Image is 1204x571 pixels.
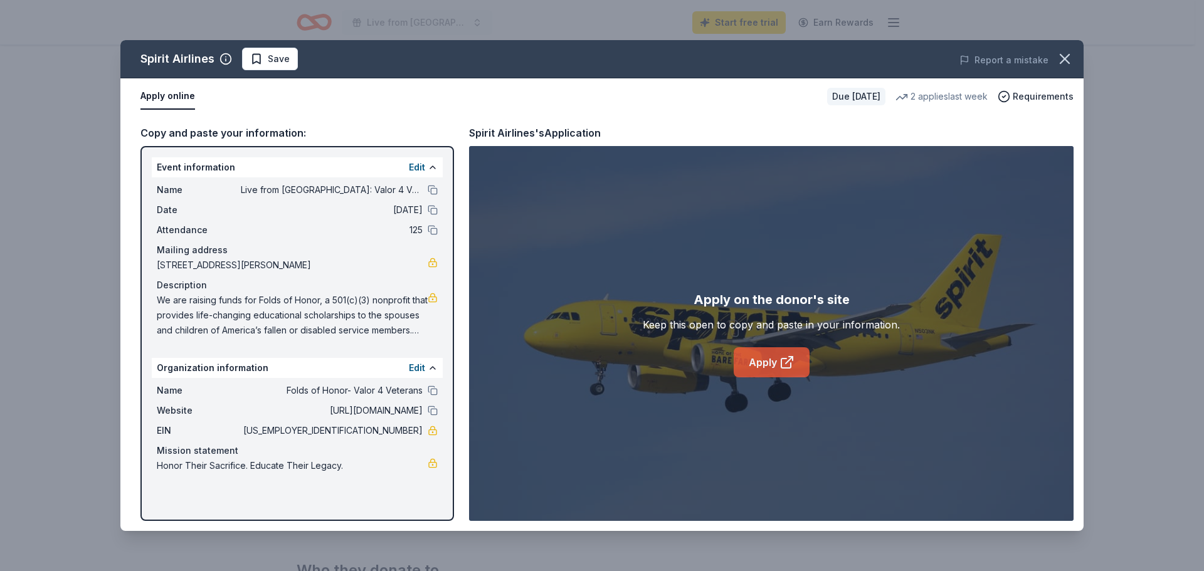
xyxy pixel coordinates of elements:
div: Event information [152,157,443,177]
div: 2 applies last week [895,89,988,104]
span: [DATE] [241,202,423,217]
span: 125 [241,223,423,238]
div: Due [DATE] [827,88,885,105]
span: We are raising funds for Folds of Honor, a 501(c)(3) nonprofit that provides life-changing educat... [157,293,428,338]
span: [US_EMPLOYER_IDENTIFICATION_NUMBER] [241,423,423,438]
button: Edit [409,160,425,175]
div: Mailing address [157,243,438,258]
span: Requirements [1013,89,1074,104]
a: Apply [734,347,810,377]
span: EIN [157,423,241,438]
div: Mission statement [157,443,438,458]
button: Report a mistake [959,53,1048,68]
span: Save [268,51,290,66]
div: Spirit Airlines [140,49,214,69]
span: Honor Their Sacrifice. Educate Their Legacy. [157,458,428,473]
span: Name [157,383,241,398]
button: Save [242,48,298,70]
div: Keep this open to copy and paste in your information. [643,317,900,332]
button: Requirements [998,89,1074,104]
div: Copy and paste your information: [140,125,454,141]
span: [STREET_ADDRESS][PERSON_NAME] [157,258,428,273]
span: Date [157,202,241,217]
button: Edit [409,360,425,375]
span: Live from [GEOGRAPHIC_DATA]: Valor 4 Veterans Benefiting Folds of Honor [241,182,423,197]
span: Website [157,403,241,418]
div: Description [157,278,438,293]
span: [URL][DOMAIN_NAME] [241,403,423,418]
div: Spirit Airlines's Application [469,125,601,141]
div: Apply on the donor's site [694,290,850,310]
span: Folds of Honor- Valor 4 Veterans [241,383,423,398]
div: Organization information [152,358,443,378]
span: Name [157,182,241,197]
span: Attendance [157,223,241,238]
button: Apply online [140,83,195,110]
